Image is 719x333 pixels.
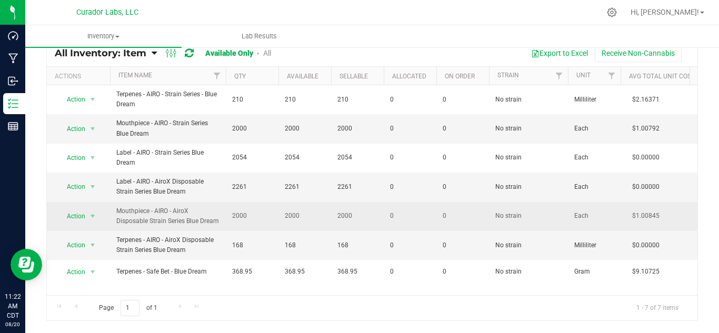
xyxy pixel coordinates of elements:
span: Each [574,182,614,192]
a: Available [287,73,318,80]
span: select [86,150,99,165]
span: 2000 [285,211,325,221]
a: Lab Results [182,25,338,47]
p: 08/20 [5,320,21,328]
span: $0.00000 [627,179,665,195]
span: 0 [443,267,483,277]
span: Label - AIRO - Strain Series Blue Dream [116,148,219,168]
span: Terpenes - AIRO - Strain Series - Blue Dream [116,89,219,109]
span: 0 [390,124,430,134]
span: 2054 [232,153,272,163]
span: 368.95 [232,267,272,277]
input: 1 [121,300,139,316]
span: Gram [574,267,614,277]
a: Inventory [25,25,182,47]
span: $1.00845 [627,208,665,224]
a: Filter [551,67,568,85]
span: 0 [390,153,430,163]
span: No strain [495,240,562,250]
span: 0 [390,95,430,105]
p: 11:22 AM CDT [5,292,21,320]
span: 1 - 7 of 7 items [628,300,687,316]
span: Action [57,150,86,165]
span: Mouthpiece - AIRO - Strain Series Blue Dream [116,118,219,138]
span: Each [574,211,614,221]
span: 2000 [232,211,272,221]
span: select [86,265,99,279]
span: 2000 [337,124,377,134]
span: 2054 [337,153,377,163]
span: Label - AIRO - AiroX Disposable Strain Series Blue Dream [116,177,219,197]
span: 0 [390,211,430,221]
span: Each [574,124,614,134]
span: Action [57,92,86,107]
span: Terpenes - Safe Bet - Blue Dream [116,267,219,277]
span: 168 [232,240,272,250]
span: Page of 1 [90,300,166,316]
span: Curador Labs, LLC [76,8,138,17]
div: Actions [55,73,106,80]
span: Lab Results [227,32,291,41]
span: Each [574,153,614,163]
a: Qty [234,73,246,80]
a: Filter [208,67,226,85]
span: Action [57,122,86,136]
span: 2000 [285,124,325,134]
inline-svg: Inventory [8,98,18,109]
span: No strain [495,211,562,221]
span: Action [57,238,86,253]
span: 0 [390,240,430,250]
span: 2000 [232,124,272,134]
span: 0 [443,182,483,192]
span: Milliliter [574,95,614,105]
iframe: Resource center [11,249,42,280]
span: 168 [285,240,325,250]
span: No strain [495,153,562,163]
a: Filter [603,67,621,85]
span: 0 [443,153,483,163]
span: select [86,92,99,107]
a: Available Only [205,49,253,57]
span: 2054 [285,153,325,163]
span: No strain [495,124,562,134]
span: Mouthpiece - AIRO - AiroX Disposable Strain Series Blue Dream [116,206,219,226]
div: Manage settings [605,7,618,17]
span: 210 [232,95,272,105]
a: All [263,49,271,57]
span: 0 [390,267,430,277]
span: No strain [495,267,562,277]
span: $2.16371 [627,92,665,107]
span: Hi, [PERSON_NAME]! [631,8,699,16]
span: 210 [285,95,325,105]
span: Milliliter [574,240,614,250]
span: select [86,238,99,253]
span: Action [57,265,86,279]
button: Receive Non-Cannabis [595,44,682,62]
span: No strain [495,182,562,192]
span: $0.00000 [627,238,665,253]
span: 368.95 [337,267,377,277]
inline-svg: Inbound [8,76,18,86]
span: $1.00792 [627,121,665,136]
span: Terpenes - AIRO - AiroX Disposable Strain Series Blue Dream [116,235,219,255]
span: select [86,179,99,194]
span: 2261 [337,182,377,192]
a: On Order [445,73,475,80]
span: Action [57,179,86,194]
span: 2261 [232,182,272,192]
span: Inventory [25,32,182,41]
a: All Inventory: Item [55,47,152,59]
span: Action [57,209,86,224]
span: select [86,209,99,224]
a: Item Name [118,72,152,79]
span: 210 [337,95,377,105]
span: $9.10725 [627,264,665,279]
span: 0 [443,124,483,134]
inline-svg: Dashboard [8,31,18,41]
a: Allocated [392,73,426,80]
button: Export to Excel [524,44,595,62]
span: All Inventory: Item [55,47,146,59]
span: 0 [390,182,430,192]
inline-svg: Manufacturing [8,53,18,64]
span: select [86,122,99,136]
